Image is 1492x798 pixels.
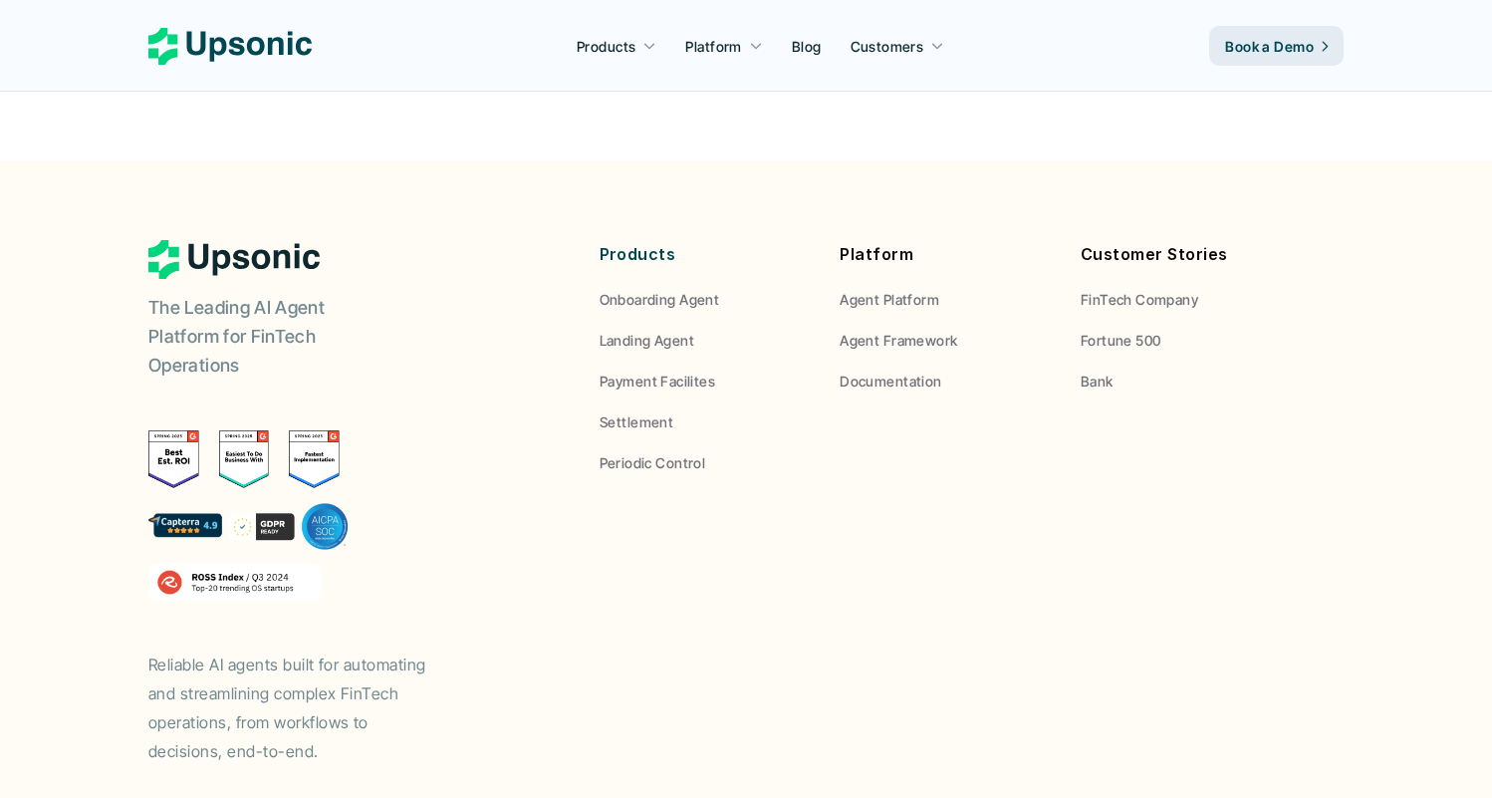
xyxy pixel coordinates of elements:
p: Products [600,240,811,269]
p: Settlement [600,411,673,432]
p: The Leading AI Agent Platform for FinTech Operations [148,294,397,380]
p: Products [577,36,635,57]
a: Book a Demo [1209,26,1344,66]
p: Platform [840,240,1051,269]
p: Customers [851,36,924,57]
p: Platform [685,36,741,57]
p: Customer Stories [1081,240,1292,269]
p: Bank [1081,371,1114,392]
p: Landing Agent [600,330,694,351]
a: Onboarding Agent [600,289,811,310]
a: Documentation [840,371,1051,392]
a: Blog [780,28,834,64]
p: Book a Demo [1225,36,1314,57]
p: Onboarding Agent [600,289,720,310]
p: Agent Framework [840,330,957,351]
p: Payment Facilites [600,371,715,392]
p: Periodic Control [600,452,706,473]
p: Fortune 500 [1081,330,1161,351]
p: FinTech Company [1081,289,1198,310]
a: Products [565,28,668,64]
p: Documentation [840,371,941,392]
p: Blog [792,36,822,57]
p: Reliable AI agents built for automating and streamlining complex FinTech operations, from workflo... [148,651,447,765]
p: Agent Platform [840,289,939,310]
